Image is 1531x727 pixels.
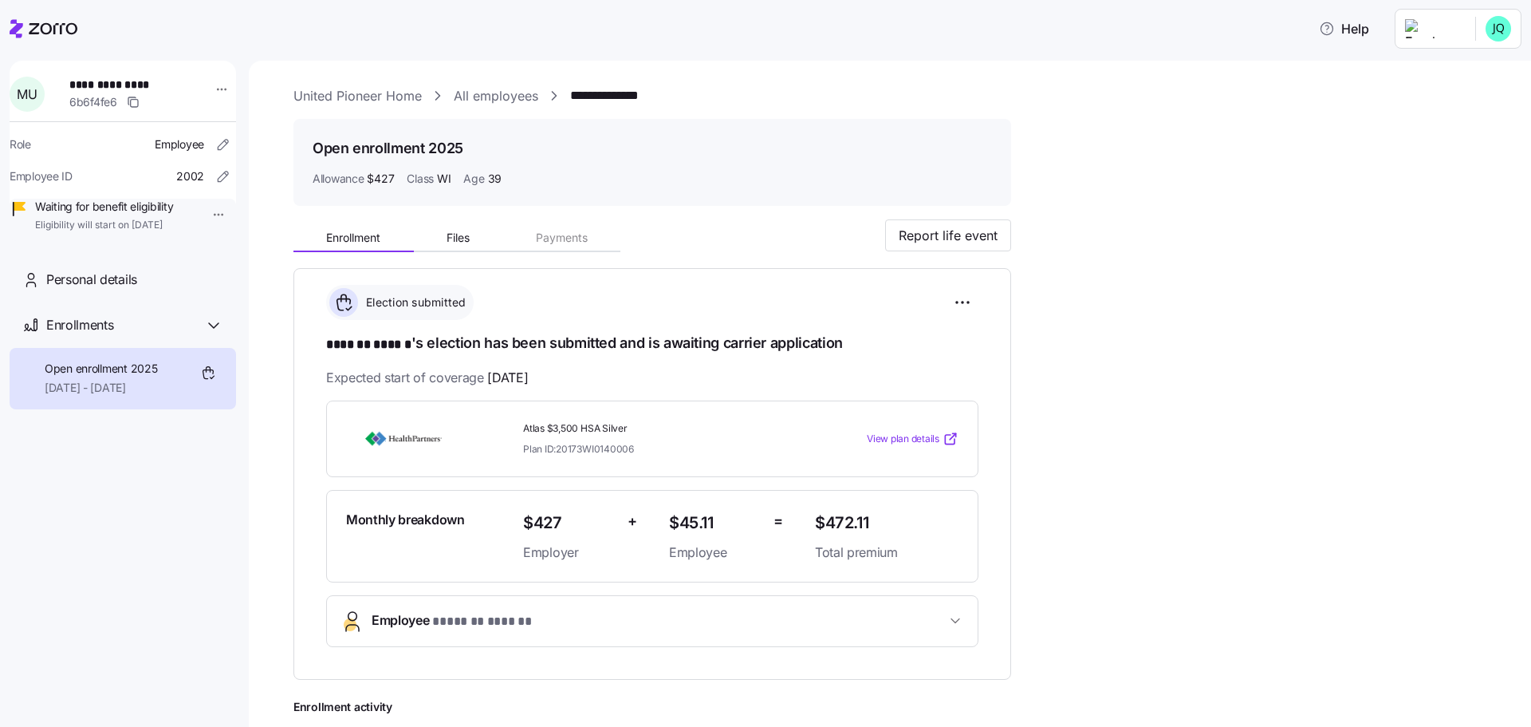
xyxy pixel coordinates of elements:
[46,270,137,290] span: Personal details
[447,232,470,243] span: Files
[326,333,978,355] h1: 's election has been submitted and is awaiting carrier application
[815,510,958,536] span: $472.11
[669,543,761,563] span: Employee
[523,543,615,563] span: Employer
[1486,16,1511,41] img: 4b8e4801d554be10763704beea63fd77
[17,88,37,101] span: M U
[536,232,588,243] span: Payments
[367,171,394,187] span: $427
[46,315,113,335] span: Enrollments
[669,510,761,536] span: $45.11
[346,421,461,457] img: HealthPartners
[293,86,422,106] a: United Pioneer Home
[1319,19,1369,38] span: Help
[293,699,1011,715] span: Enrollment activity
[899,226,998,245] span: Report life event
[815,543,958,563] span: Total premium
[1405,19,1462,38] img: Employer logo
[487,368,528,388] span: [DATE]
[45,361,157,377] span: Open enrollment 2025
[35,219,173,232] span: Eligibility will start on [DATE]
[867,432,939,447] span: View plan details
[45,380,157,396] span: [DATE] - [DATE]
[326,232,380,243] span: Enrollment
[372,610,531,632] span: Employee
[523,442,634,456] span: Plan ID: 20173WI0140006
[867,431,958,447] a: View plan details
[326,368,528,388] span: Expected start of coverage
[773,510,783,533] span: =
[69,94,117,110] span: 6b6f4fe6
[407,171,434,187] span: Class
[35,199,173,215] span: Waiting for benefit eligibility
[10,136,31,152] span: Role
[885,219,1011,251] button: Report life event
[313,171,364,187] span: Allowance
[523,510,615,536] span: $427
[361,294,466,310] span: Election submitted
[437,171,451,187] span: WI
[523,422,802,436] span: Atlas $3,500 HSA Silver
[176,168,204,184] span: 2002
[1306,13,1382,45] button: Help
[346,510,465,530] span: Monthly breakdown
[313,138,463,158] h1: Open enrollment 2025
[155,136,204,152] span: Employee
[454,86,538,106] a: All employees
[10,168,73,184] span: Employee ID
[488,171,502,187] span: 39
[463,171,484,187] span: Age
[628,510,637,533] span: +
